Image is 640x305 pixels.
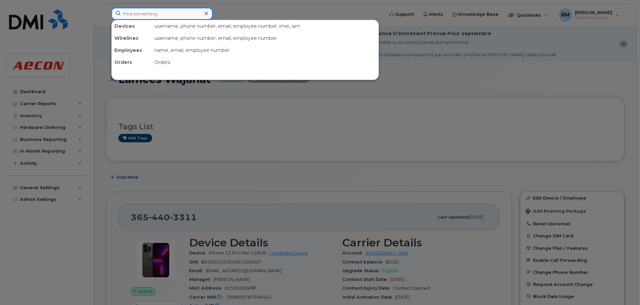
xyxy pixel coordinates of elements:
div: username, phone number, email, employee number [152,32,379,44]
div: Orders [112,56,152,68]
div: Devices [112,20,152,32]
div: Employees [112,44,152,56]
div: username, phone number, email, employee number, imei, sim [152,20,379,32]
div: Wirelines [112,32,152,44]
div: name, email, employee number [152,44,379,56]
div: Orders [152,56,379,68]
